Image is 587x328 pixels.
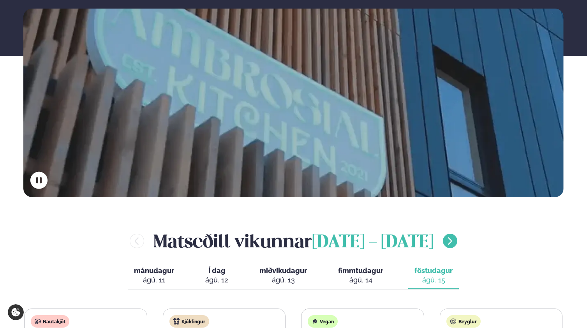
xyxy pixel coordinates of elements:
[31,315,69,328] div: Nautakjöt
[259,275,307,285] div: ágú. 13
[134,266,174,275] span: mánudagur
[134,275,174,285] div: ágú. 11
[312,234,434,251] span: [DATE] - [DATE]
[205,266,228,275] span: Í dag
[130,234,144,248] button: menu-btn-left
[332,263,390,289] button: fimmtudagur ágú. 14
[35,318,41,324] img: beef.svg
[173,318,180,324] img: chicken.svg
[450,318,457,324] img: bagle-new-16px.svg
[259,266,307,275] span: miðvikudagur
[414,275,453,285] div: ágú. 15
[169,315,209,328] div: Kjúklingur
[253,263,313,289] button: miðvikudagur ágú. 13
[308,315,338,328] div: Vegan
[312,318,318,324] img: Vegan.svg
[338,275,383,285] div: ágú. 14
[199,263,234,289] button: Í dag ágú. 12
[446,315,481,328] div: Beyglur
[443,234,457,248] button: menu-btn-right
[205,275,228,285] div: ágú. 12
[128,263,180,289] button: mánudagur ágú. 11
[414,266,453,275] span: föstudagur
[408,263,459,289] button: föstudagur ágú. 15
[338,266,383,275] span: fimmtudagur
[8,304,24,320] a: Cookie settings
[153,228,434,254] h2: Matseðill vikunnar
